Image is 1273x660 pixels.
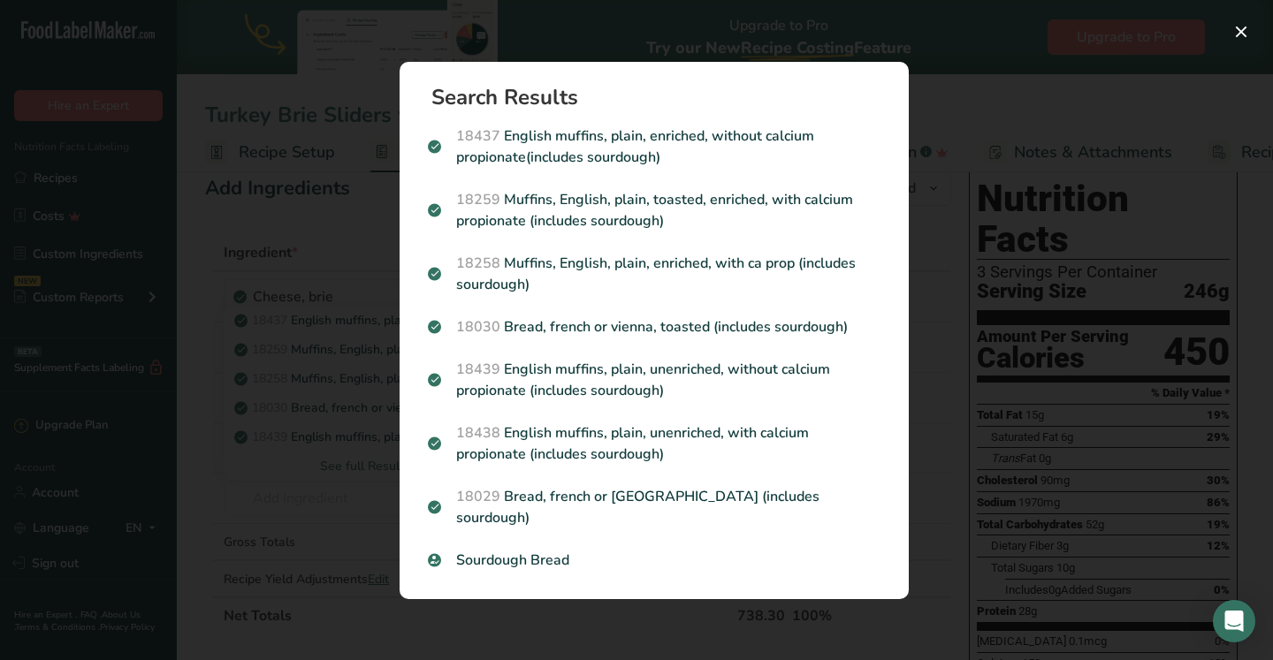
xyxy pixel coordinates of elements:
p: Bread, french or vienna, toasted (includes sourdough) [428,316,880,338]
p: Sourdough Bread [428,550,880,571]
p: Bread, french or [GEOGRAPHIC_DATA] (includes sourdough) [428,486,880,528]
span: 18029 [456,487,500,506]
p: English muffins, plain, unenriched, with calcium propionate (includes sourdough) [428,422,880,465]
span: 18258 [456,254,500,273]
p: English muffins, plain, enriched, without calcium propionate(includes sourdough) [428,125,880,168]
span: 18437 [456,126,500,146]
p: Muffins, English, plain, toasted, enriched, with calcium propionate (includes sourdough) [428,189,880,231]
p: English muffins, plain, unenriched, without calcium propionate (includes sourdough) [428,359,880,401]
span: 18030 [456,317,500,337]
h1: Search Results [431,87,891,108]
span: 18259 [456,190,500,209]
div: Open Intercom Messenger [1213,600,1255,642]
p: Muffins, English, plain, enriched, with ca prop (includes sourdough) [428,253,880,295]
span: 18439 [456,360,500,379]
span: 18438 [456,423,500,443]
